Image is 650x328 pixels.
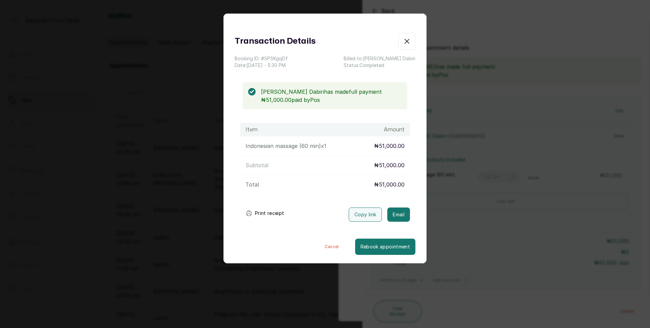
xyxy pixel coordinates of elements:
[240,206,290,220] button: Print receipt
[387,207,410,222] button: Email
[261,96,402,104] p: ₦51,000.00 paid by Pos
[355,239,415,255] button: Rebook appointment
[344,62,415,69] p: Status: Completed
[308,239,355,255] button: Cancel
[261,88,402,96] p: [PERSON_NAME] Dabiri has made full payment
[245,161,268,169] p: Subtotal
[245,180,259,189] p: Total
[235,55,288,62] p: Booking ID: # SPSKgqDf
[384,126,405,134] h1: Amount
[235,35,316,47] h1: Transaction Details
[245,126,258,134] h1: Item
[374,161,405,169] p: ₦51,000.00
[349,207,382,222] button: Copy link
[245,142,326,150] p: Indonesian massage (60 min) x 1
[374,142,405,150] p: ₦51,000.00
[235,62,288,69] p: Date: [DATE] ・ 5:30 PM
[344,55,415,62] p: Billed to: [PERSON_NAME] Dabiri
[374,180,405,189] p: ₦51,000.00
